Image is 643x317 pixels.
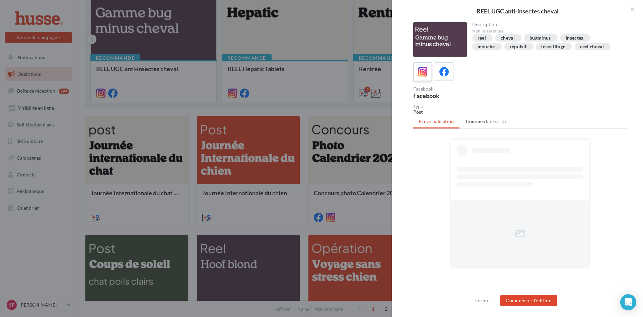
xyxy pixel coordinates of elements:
[500,295,557,306] button: Commencer l'édition
[500,119,506,124] span: (0)
[510,44,527,49] div: repulsif
[413,87,517,91] div: Facebook
[403,8,632,14] div: REEL UGC anti-insectes cheval
[620,294,636,310] div: Open Intercom Messenger
[529,36,551,41] div: bugminus
[501,36,515,41] div: cheval
[473,297,494,305] button: Fermer
[413,104,627,109] div: Type
[478,36,486,41] div: reel
[580,44,604,49] div: reel cheval
[478,44,495,49] div: mouche
[413,109,627,115] div: Post
[541,44,565,49] div: insectifuge
[413,93,517,99] div: Facebook
[566,36,583,41] div: insectes
[472,28,622,34] div: Non renseignée
[472,22,622,27] div: Description
[466,118,498,125] span: Commentaires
